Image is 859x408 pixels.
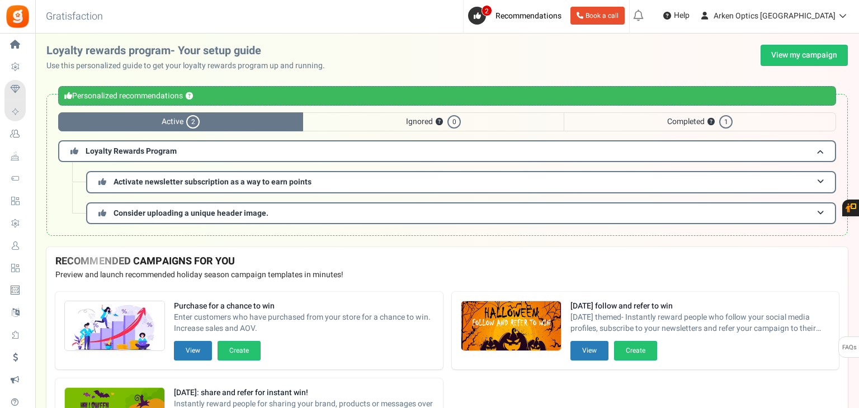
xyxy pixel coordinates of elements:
button: ? [707,118,715,126]
span: Consider uploading a unique header image. [114,207,268,219]
h4: RECOMMENDED CAMPAIGNS FOR YOU [55,256,839,267]
span: Active [58,112,303,131]
p: Use this personalized guide to get your loyalty rewards program up and running. [46,60,334,72]
span: Enter customers who have purchased from your store for a chance to win. Increase sales and AOV. [174,312,434,334]
h2: Loyalty rewards program- Your setup guide [46,45,334,57]
img: Recommended Campaigns [65,301,164,352]
span: 1 [719,115,733,129]
span: 0 [447,115,461,129]
span: 2 [482,5,492,16]
span: 2 [186,115,200,129]
span: Recommendations [495,10,561,22]
strong: Purchase for a chance to win [174,301,434,312]
button: Create [614,341,657,360]
span: Activate newsletter subscription as a way to earn points [114,176,311,188]
p: Preview and launch recommended holiday season campaign templates in minutes! [55,269,839,281]
span: FAQs [842,337,857,358]
strong: [DATE]: share and refer for instant win! [174,387,434,398]
span: [DATE] themed- Instantly reward people who follow your social media profiles, subscribe to your n... [570,312,830,334]
span: Arken Optics [GEOGRAPHIC_DATA] [714,10,836,22]
h3: Gratisfaction [34,6,115,28]
a: Book a call [570,7,625,25]
strong: [DATE] follow and refer to win [570,301,830,312]
button: ? [186,93,193,100]
span: Help [671,10,690,21]
a: View my campaign [761,45,848,66]
span: Completed [564,112,836,131]
span: Loyalty Rewards Program [86,145,177,157]
span: Ignored [303,112,564,131]
button: Create [218,341,261,360]
button: View [174,341,212,360]
a: 2 Recommendations [468,7,566,25]
button: ? [436,118,443,126]
div: Personalized recommendations [58,86,836,106]
img: Gratisfaction [5,4,30,29]
button: View [570,341,608,360]
img: Recommended Campaigns [461,301,561,352]
a: Help [659,7,694,25]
